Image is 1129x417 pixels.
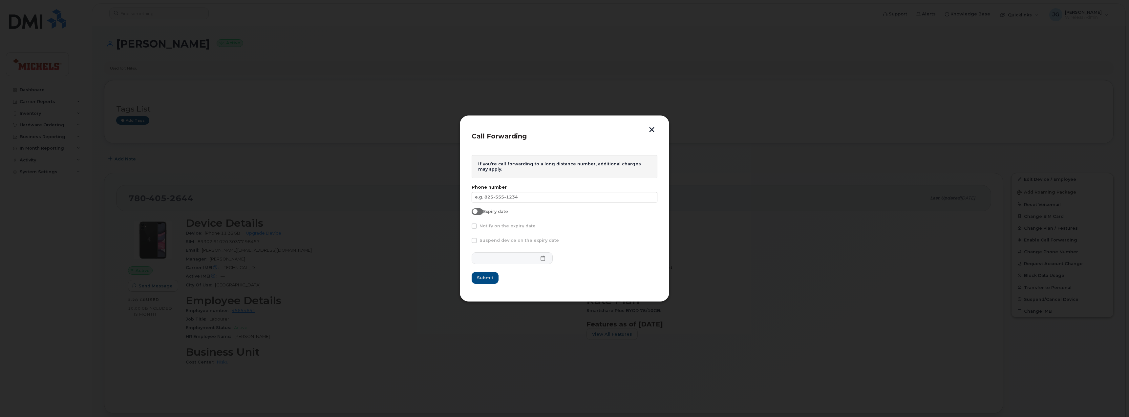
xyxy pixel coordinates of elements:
[472,192,657,202] input: e.g. 825-555-1234
[483,209,508,214] span: Expiry date
[472,208,477,214] input: Expiry date
[472,132,527,140] span: Call Forwarding
[472,155,657,178] div: If you’re call forwarding to a long distance number, additional charges may apply.
[472,272,499,284] button: Submit
[472,185,657,190] label: Phone number
[477,275,493,281] span: Submit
